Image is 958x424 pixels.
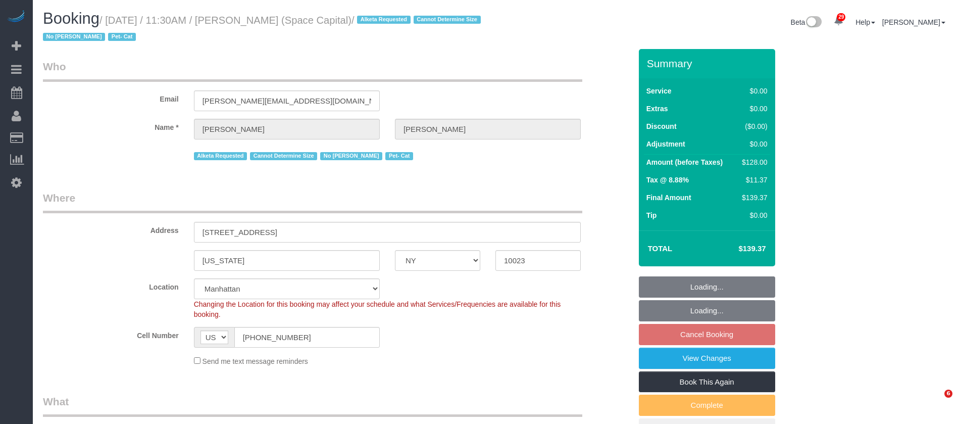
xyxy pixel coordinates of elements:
legend: Where [43,191,582,213]
div: $128.00 [738,157,767,167]
legend: What [43,394,582,417]
label: Name * [35,119,186,132]
label: Tip [646,210,657,220]
input: Cell Number [234,327,380,348]
img: Automaid Logo [6,10,26,24]
div: $0.00 [738,86,767,96]
label: Email [35,90,186,104]
label: Cell Number [35,327,186,341]
h4: $139.37 [708,245,766,253]
input: Last Name [395,119,581,139]
a: [PERSON_NAME] [882,18,945,26]
label: Final Amount [646,193,691,203]
input: Zip Code [495,250,581,271]
strong: Total [648,244,673,253]
input: City [194,250,380,271]
input: First Name [194,119,380,139]
div: $0.00 [738,139,767,149]
input: Email [194,90,380,111]
span: No [PERSON_NAME] [43,33,105,41]
a: Beta [791,18,822,26]
span: Pet- Cat [108,33,136,41]
label: Location [35,278,186,292]
span: Alketa Requested [194,152,247,160]
img: New interface [805,16,822,29]
div: $0.00 [738,210,767,220]
span: Changing the Location for this booking may affect your schedule and what Services/Frequencies are... [194,300,561,318]
label: Address [35,222,186,235]
label: Extras [646,104,668,114]
small: / [DATE] / 11:30AM / [PERSON_NAME] (Space Capital) [43,15,484,43]
h3: Summary [647,58,770,69]
legend: Who [43,59,582,82]
span: Booking [43,10,99,27]
iframe: Intercom live chat [924,390,948,414]
label: Service [646,86,672,96]
span: No [PERSON_NAME] [320,152,382,160]
span: Cannot Determine Size [250,152,317,160]
a: Help [855,18,875,26]
label: Adjustment [646,139,685,149]
span: Send me text message reminders [203,357,308,365]
a: View Changes [639,348,775,369]
a: Book This Again [639,371,775,393]
span: Cannot Determine Size [414,16,481,24]
div: $11.37 [738,175,767,185]
label: Discount [646,121,677,131]
div: $139.37 [738,193,767,203]
span: Pet- Cat [385,152,413,160]
span: 6 [944,390,952,398]
a: 29 [829,10,848,32]
span: 29 [837,13,845,21]
label: Tax @ 8.88% [646,175,689,185]
div: $0.00 [738,104,767,114]
div: ($0.00) [738,121,767,131]
label: Amount (before Taxes) [646,157,723,167]
span: Alketa Requested [357,16,411,24]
